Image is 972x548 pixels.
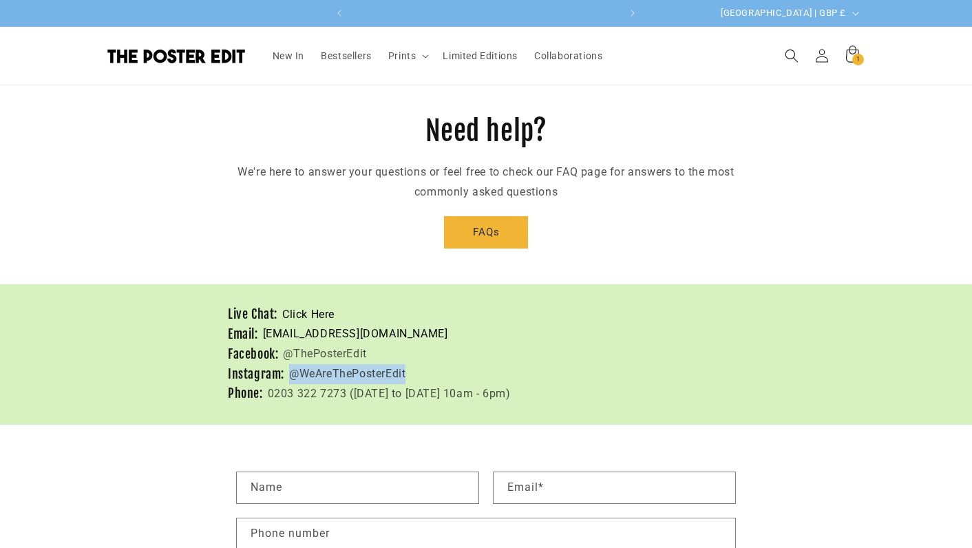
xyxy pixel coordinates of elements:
[321,50,372,62] span: Bestsellers
[263,324,448,344] a: [EMAIL_ADDRESS][DOMAIN_NAME]
[228,326,258,342] h3: Email:
[434,41,526,70] a: Limited Editions
[228,306,277,322] h3: Live Chat:
[289,364,405,384] div: @WeAreThePosterEdit
[283,344,366,364] div: @ThePosterEdit
[228,386,263,401] h3: Phone:
[218,162,754,202] p: We're here to answer your questions or feel free to check our FAQ page for answers to the most co...
[443,50,518,62] span: Limited Editions
[228,346,278,362] h3: Facebook:
[282,305,335,325] a: Click Here
[107,49,245,63] img: The Poster Edit
[735,424,965,541] iframe: Chatra live chat
[313,41,380,70] a: Bestsellers
[526,41,611,70] a: Collaborations
[273,50,305,62] span: New In
[444,216,528,249] a: FAQs
[856,54,860,65] span: 1
[264,41,313,70] a: New In
[228,366,284,382] h3: Instagram:
[268,384,511,404] div: 0203 322 7273 ([DATE] to [DATE] 10am - 6pm)
[776,41,807,71] summary: Search
[534,50,602,62] span: Collaborations
[103,43,251,68] a: The Poster Edit
[721,6,846,20] span: [GEOGRAPHIC_DATA] | GBP £
[218,113,754,149] h2: Need help?
[388,50,416,62] span: Prints
[380,41,435,70] summary: Prints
